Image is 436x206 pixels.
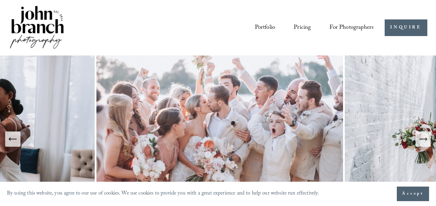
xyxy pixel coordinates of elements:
[7,189,319,199] p: By using this website, you agree to our use of cookies. We use cookies to provide you with a grea...
[330,22,374,34] span: For Photographers
[397,187,429,201] button: Accept
[402,190,424,197] span: Accept
[5,131,20,147] button: Previous Slide
[9,5,65,51] img: John Branch IV Photography
[416,131,431,147] button: Next Slide
[330,22,374,34] a: folder dropdown
[255,22,275,34] a: Portfolio
[294,22,311,34] a: Pricing
[385,19,427,36] a: INQUIRE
